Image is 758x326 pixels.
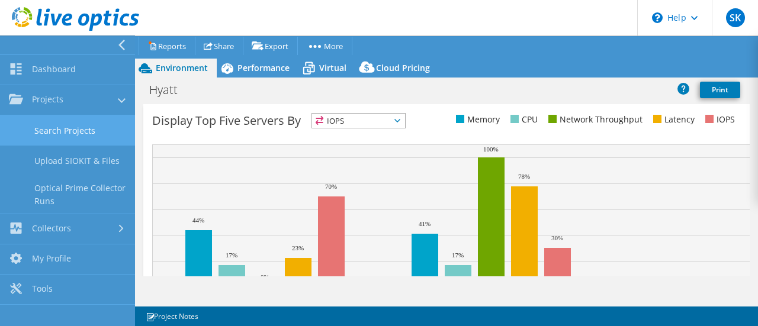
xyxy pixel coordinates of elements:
[312,114,405,128] span: IOPS
[137,309,207,324] a: Project Notes
[483,146,499,153] text: 100%
[700,82,740,98] a: Print
[261,273,269,280] text: 0%
[139,37,195,55] a: Reports
[226,251,237,259] text: 17%
[652,12,663,23] svg: \n
[726,8,745,27] span: SK
[297,37,352,55] a: More
[243,37,298,55] a: Export
[192,217,204,224] text: 44%
[453,113,500,126] li: Memory
[452,251,464,259] text: 17%
[551,234,563,241] text: 30%
[376,62,430,73] span: Cloud Pricing
[508,113,538,126] li: CPU
[545,113,643,126] li: Network Throughput
[319,62,346,73] span: Virtual
[156,62,208,73] span: Environment
[292,244,304,251] text: 23%
[702,113,735,126] li: IOPS
[325,183,337,190] text: 70%
[195,37,243,55] a: Share
[144,83,196,96] h1: Hyatt
[518,173,530,180] text: 78%
[650,113,695,126] li: Latency
[419,220,431,227] text: 41%
[237,62,290,73] span: Performance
